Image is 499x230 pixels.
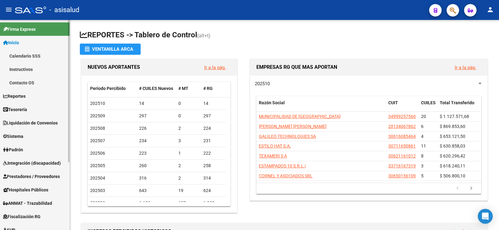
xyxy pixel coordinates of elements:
div: 6.630 [139,199,174,207]
a: Ir a la pág. [204,65,226,70]
span: $ 869.853,60 [440,124,465,129]
span: Liquidación de Convenios [3,120,58,126]
datatable-header-cell: CUIT [386,96,419,117]
span: Integración (discapacidad) [3,160,61,167]
span: $ 620.296,42 [440,153,465,158]
span: ESTILO HAT S.A. [259,143,291,148]
span: TEXAMERI S A [259,153,287,158]
span: 202504 [90,176,105,181]
button: Ventanilla ARCA [80,44,141,55]
div: 223 [139,150,174,157]
span: 33716167319 [388,163,416,168]
div: 260 [139,162,174,169]
div: 643 [139,187,174,194]
span: 5 [421,173,424,178]
span: Total Transferido [440,100,474,105]
span: $ 630.858,03 [440,143,465,148]
div: 624 [203,187,223,194]
span: 4 [421,134,424,139]
span: Prestadores / Proveedores [3,173,60,180]
span: 202505 [90,163,105,168]
div: 316 [139,175,174,182]
div: 0 [178,112,198,120]
span: 202508 [90,126,105,131]
span: EMPRESAS RG QUE MAS APORTAN [256,64,337,70]
span: Firma Express [3,26,36,33]
span: 202510 [90,101,105,106]
div: 19 [178,187,198,194]
datatable-header-cell: Total Transferido [437,96,481,117]
span: $ 653.121,50 [440,134,465,139]
div: 297 [139,112,174,120]
span: ANMAT - Trazabilidad [3,200,52,207]
a: Ir a la pág. [455,65,476,70]
mat-icon: menu [5,6,12,13]
span: 20 [421,114,426,119]
span: 30616085464 [388,134,416,139]
div: 2 [178,162,198,169]
span: MUNICIPALIDAD DE [GEOGRAPHIC_DATA] [259,114,341,119]
span: (alt+t) [197,33,211,39]
span: 34999257560 [388,114,416,119]
span: ESTAMPADOS 10 S.R.L.| [259,163,306,168]
span: Padrón [3,146,23,153]
div: Ventanilla ARCA [85,44,136,55]
div: 2 [178,125,198,132]
span: [PERSON_NAME] [PERSON_NAME] [259,124,327,129]
datatable-header-cell: Período Percibido [88,82,137,95]
span: # CUILES Nuevos [139,86,173,91]
span: $ 618.240,11 [440,163,465,168]
span: Sistema [3,133,23,140]
span: GALILEO TECHNOLOGIES SA [259,134,316,139]
span: # RG [203,86,213,91]
span: Hospitales Públicos [3,186,48,193]
span: Reportes [3,93,26,100]
span: 202509 [90,113,105,118]
h1: REPORTES -> Tablero de Control [80,30,489,41]
datatable-header-cell: # MT [176,82,201,95]
span: 11 [421,143,426,148]
span: Período Percibido [90,86,126,91]
div: 2 [178,175,198,182]
button: Ir a la pág. [199,62,231,73]
datatable-header-cell: CUILES [419,96,437,117]
span: 30650156109 [388,173,416,178]
span: 30621161012 [388,153,416,158]
div: 314 [203,175,223,182]
datatable-header-cell: # RG [201,82,226,95]
span: 30711650861 [388,143,416,148]
mat-icon: person [487,6,494,13]
div: 222 [203,150,223,157]
datatable-header-cell: Razón Social [256,96,386,117]
span: $ 506.800,10 [440,173,465,178]
span: # MT [178,86,188,91]
datatable-header-cell: # CUILES Nuevos [137,82,176,95]
span: 8 [421,153,424,158]
span: 3 [421,163,424,168]
a: go to next page [465,185,477,192]
span: 202510 [255,81,270,87]
span: 202506 [90,151,105,156]
span: 202507 [90,138,105,143]
div: 6.003 [203,199,223,207]
div: 14 [203,100,223,107]
span: CORNEL Y ASOCIADOS SRL [259,173,312,178]
span: 202503 [90,188,105,193]
span: - asisalud [49,3,79,17]
div: 297 [203,112,223,120]
span: Tesorería [3,106,27,113]
span: $ 1.127.571,68 [440,114,469,119]
a: go to previous page [452,185,463,192]
div: 14 [139,100,174,107]
div: 627 [178,199,198,207]
div: 258 [203,162,223,169]
span: 6 [421,124,424,129]
button: Ir a la pág. [450,62,481,73]
div: 234 [139,137,174,144]
div: 0 [178,100,198,107]
div: Open Intercom Messenger [478,209,493,224]
span: Fiscalización RG [3,213,41,220]
span: CUILES [421,100,436,105]
span: 202502 [90,200,105,205]
div: 1 [178,150,198,157]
